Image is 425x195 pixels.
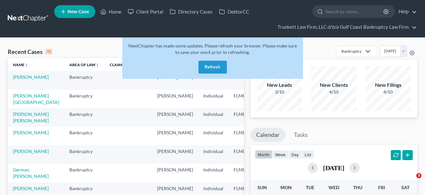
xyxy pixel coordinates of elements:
[13,93,59,105] a: [PERSON_NAME][GEOGRAPHIC_DATA]
[152,90,198,108] td: [PERSON_NAME]
[401,185,410,190] span: Sat
[64,71,105,89] td: Bankruptcy
[228,90,260,108] td: FLMB
[378,185,385,190] span: Fri
[96,63,99,67] i: unfold_more
[64,164,105,182] td: Bankruptcy
[13,149,49,154] a: [PERSON_NAME]
[13,167,49,179] a: German, [PERSON_NAME]
[353,185,362,190] span: Thu
[198,61,227,74] button: Refresh
[64,108,105,127] td: Bankruptcy
[13,111,49,123] a: [PERSON_NAME] [PERSON_NAME]
[288,150,302,159] button: day
[228,108,260,127] td: FLMB
[329,185,339,190] span: Wed
[198,182,228,194] td: Individual
[13,62,28,67] a: Nameunfold_more
[64,145,105,164] td: Bankruptcy
[311,81,356,89] div: New Clients
[125,6,167,17] a: Client Portal
[198,108,228,127] td: Individual
[13,74,49,80] a: [PERSON_NAME]
[64,182,105,194] td: Bankruptcy
[25,63,28,67] i: unfold_more
[366,81,411,89] div: New Filings
[306,185,314,190] span: Tue
[416,173,421,178] span: 3
[167,6,216,17] a: Directory Cases
[152,108,198,127] td: [PERSON_NAME]
[366,89,411,95] div: 4/10
[257,89,302,95] div: 3/10
[228,164,260,182] td: FLMB
[97,6,125,17] a: Home
[128,43,297,55] span: NextChapter has made some updates. Please refresh your browser. Please make sure to save your wor...
[216,6,252,17] a: DebtorCC
[198,127,228,145] td: Individual
[272,150,288,159] button: week
[45,49,53,55] div: 15
[152,127,198,145] td: [PERSON_NAME]
[198,164,228,182] td: Individual
[152,182,198,194] td: [PERSON_NAME]
[280,185,292,190] span: Mon
[67,9,89,14] span: New Case
[64,127,105,145] td: Bankruptcy
[13,130,49,135] a: [PERSON_NAME]
[274,21,417,33] a: Trunkett Law Firm, LLC d/b/a Gulf Coast Bankruptcy Law Firm
[198,145,228,164] td: Individual
[198,90,228,108] td: Individual
[8,48,53,56] div: Recent Cases
[325,5,384,17] input: Search by name...
[69,62,99,67] a: Area of Lawunfold_more
[403,173,419,189] iframe: Intercom live chat
[302,150,314,159] button: list
[311,89,356,95] div: 4/10
[341,48,361,54] div: Bankruptcy
[257,81,302,89] div: New Leads
[255,150,272,159] button: month
[323,164,344,171] h2: [DATE]
[228,127,260,145] td: FLMB
[13,186,49,191] a: [PERSON_NAME]
[250,128,285,142] a: Calendar
[105,58,152,71] th: Claims & Services
[258,185,267,190] span: Sun
[64,90,105,108] td: Bankruptcy
[395,6,417,17] a: Help
[288,128,314,142] a: Tasks
[228,182,260,194] td: FLMB
[228,145,260,164] td: FLMB
[152,164,198,182] td: [PERSON_NAME]
[152,145,198,164] td: [PERSON_NAME]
